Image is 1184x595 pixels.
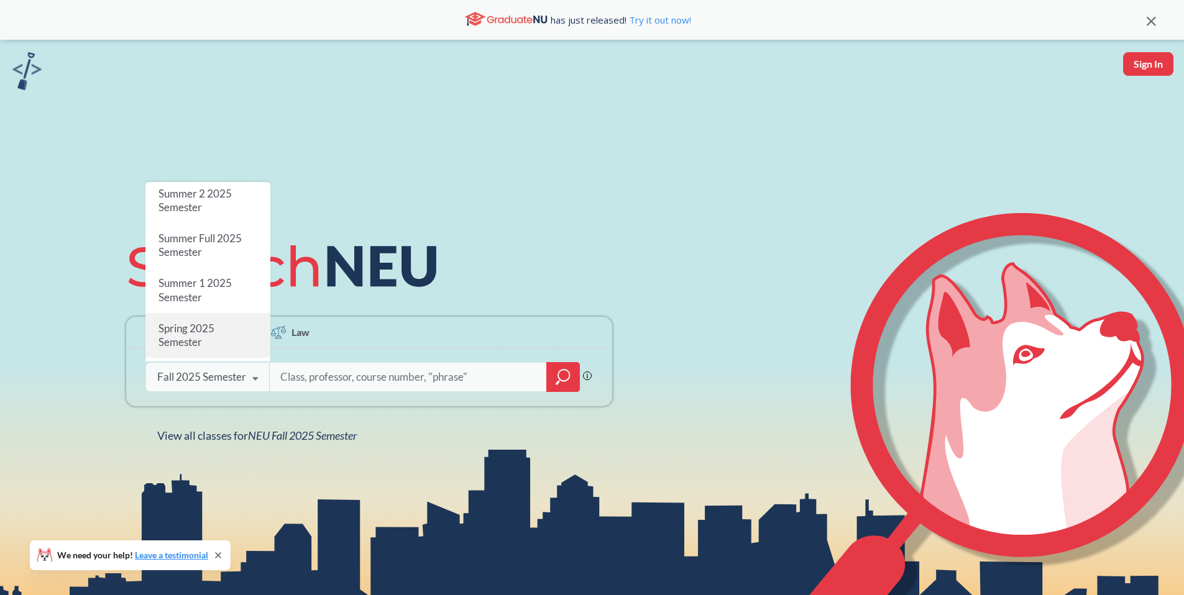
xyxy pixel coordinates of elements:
img: sandbox logo [12,52,42,90]
span: View all classes for [157,429,357,442]
input: Class, professor, course number, "phrase" [279,364,538,390]
a: sandbox logo [12,52,42,94]
a: Leave a testimonial [135,550,208,560]
svg: magnifying glass [556,368,571,386]
span: Summer Full 2025 Semester [158,232,241,258]
span: Summer 2 2025 Semester [158,187,231,214]
span: Spring 2025 Semester [158,322,214,348]
span: Summer 1 2025 Semester [158,277,231,304]
span: has just released! [551,13,691,27]
div: magnifying glass [546,362,580,392]
span: Law [291,325,310,339]
span: NEU Fall 2025 Semester [248,429,357,442]
span: We need your help! [57,551,208,560]
div: Fall 2025 Semester [157,370,246,384]
a: Try it out now! [626,14,691,26]
button: Sign In [1123,52,1173,76]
